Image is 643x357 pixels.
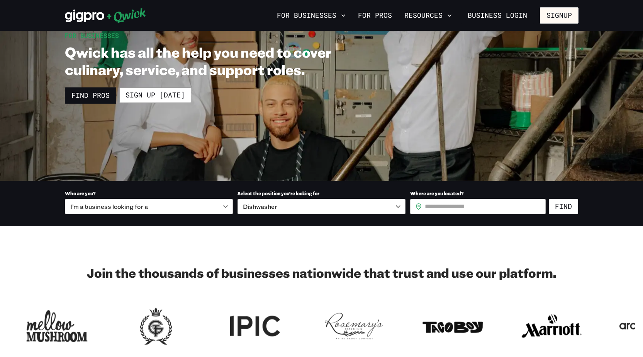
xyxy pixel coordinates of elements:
[26,305,88,347] img: Logo for Mellow Mushroom
[422,305,484,347] img: Logo for Taco Boy
[521,305,582,347] img: Logo for Marriott
[323,305,385,347] img: Logo for Rosemary's Catering
[549,199,578,214] button: Find
[65,199,233,214] div: I’m a business looking for a
[274,9,349,22] button: For Businesses
[410,190,464,196] span: Where are you located?
[65,265,579,280] h2: Join the thousands of businesses nationwide that trust and use our platform.
[461,7,534,24] a: Business Login
[355,9,395,22] a: For Pros
[401,9,455,22] button: Resources
[119,87,191,103] a: Sign up [DATE]
[65,190,96,196] span: Who are you?
[540,7,579,24] button: Signup
[125,305,187,347] img: Logo for Georgian Terrace
[65,43,373,78] h1: Qwick has all the help you need to cover culinary, service, and support roles.
[65,87,116,104] a: Find Pros
[238,199,405,214] div: Dishwasher
[65,31,119,39] span: For Businesses
[224,305,286,347] img: Logo for IPIC
[238,190,319,196] span: Select the position you’re looking for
